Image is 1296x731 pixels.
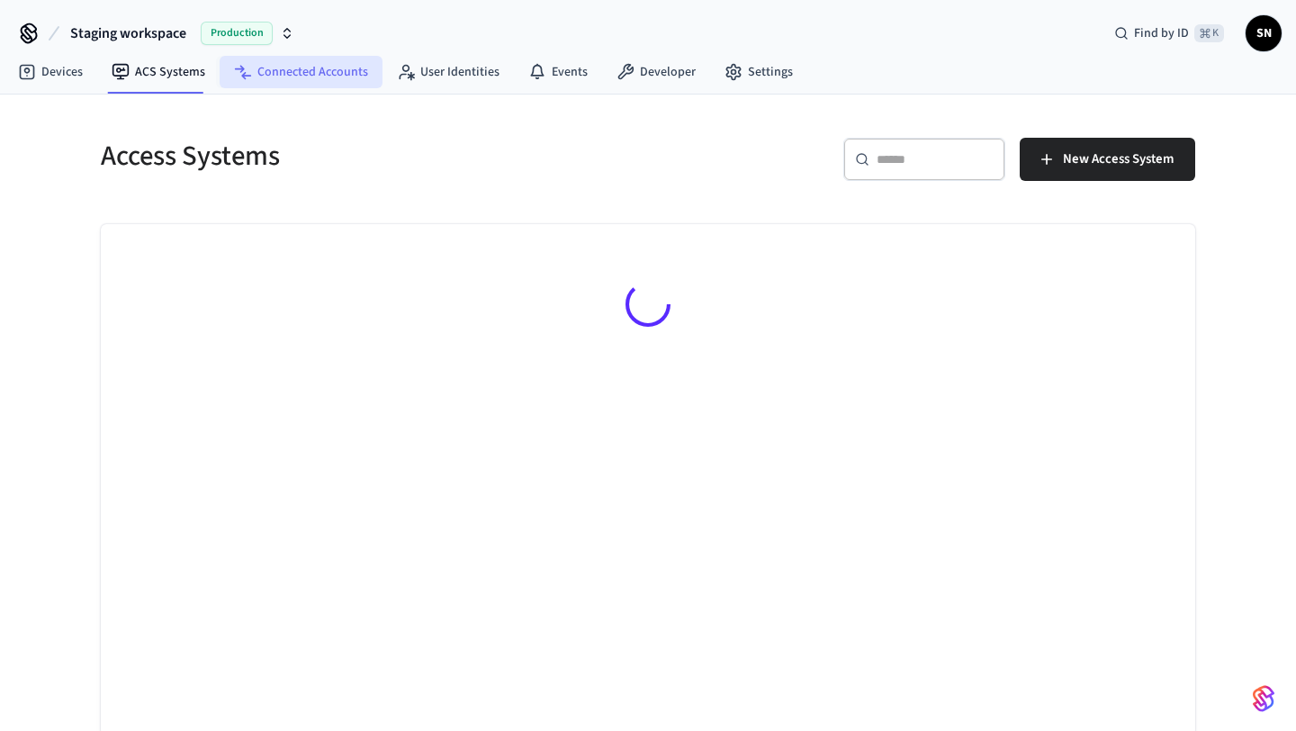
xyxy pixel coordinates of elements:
[201,22,273,45] span: Production
[514,56,602,88] a: Events
[1063,148,1174,171] span: New Access System
[1246,15,1282,51] button: SN
[70,23,186,44] span: Staging workspace
[220,56,382,88] a: Connected Accounts
[1253,684,1274,713] img: SeamLogoGradient.69752ec5.svg
[1134,24,1189,42] span: Find by ID
[1100,17,1238,50] div: Find by ID⌘ K
[710,56,807,88] a: Settings
[97,56,220,88] a: ACS Systems
[1194,24,1224,42] span: ⌘ K
[1020,138,1195,181] button: New Access System
[382,56,514,88] a: User Identities
[602,56,710,88] a: Developer
[101,138,637,175] h5: Access Systems
[1247,17,1280,50] span: SN
[4,56,97,88] a: Devices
